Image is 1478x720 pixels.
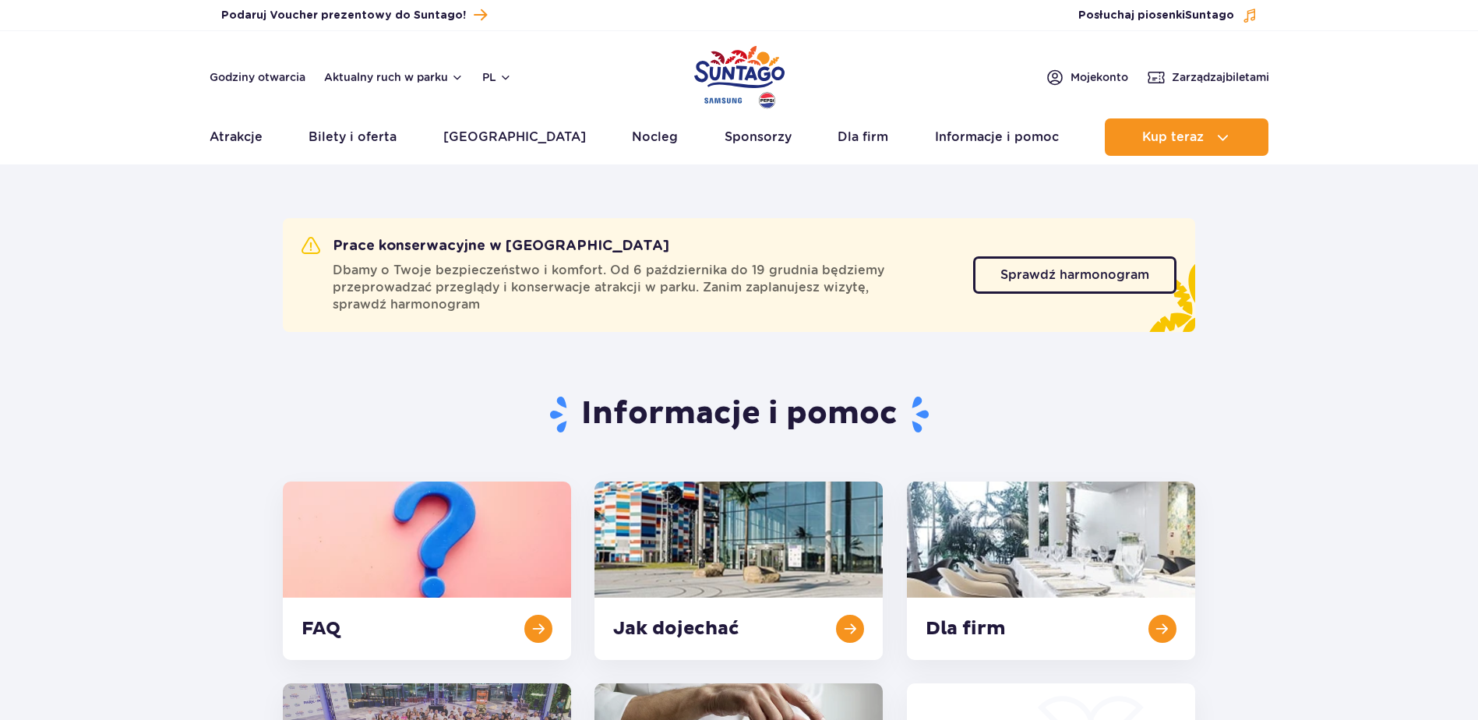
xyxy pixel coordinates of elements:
h1: Informacje i pomoc [283,394,1195,435]
a: Informacje i pomoc [935,118,1059,156]
a: Mojekonto [1046,68,1128,86]
button: Kup teraz [1105,118,1268,156]
a: Park of Poland [694,39,785,111]
button: Aktualny ruch w parku [324,71,464,83]
a: Sprawdź harmonogram [973,256,1176,294]
button: pl [482,69,512,85]
h2: Prace konserwacyjne w [GEOGRAPHIC_DATA] [302,237,669,256]
span: Suntago [1185,10,1234,21]
span: Moje konto [1071,69,1128,85]
a: Zarządzajbiletami [1147,68,1269,86]
span: Posłuchaj piosenki [1078,8,1234,23]
a: Dla firm [838,118,888,156]
a: Sponsorzy [725,118,792,156]
a: Bilety i oferta [309,118,397,156]
a: Godziny otwarcia [210,69,305,85]
a: Atrakcje [210,118,263,156]
span: Kup teraz [1142,130,1204,144]
a: Podaruj Voucher prezentowy do Suntago! [221,5,487,26]
a: [GEOGRAPHIC_DATA] [443,118,586,156]
span: Podaruj Voucher prezentowy do Suntago! [221,8,466,23]
span: Zarządzaj biletami [1172,69,1269,85]
a: Nocleg [632,118,678,156]
button: Posłuchaj piosenkiSuntago [1078,8,1258,23]
span: Dbamy o Twoje bezpieczeństwo i komfort. Od 6 października do 19 grudnia będziemy przeprowadzać pr... [333,262,954,313]
span: Sprawdź harmonogram [1000,269,1149,281]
